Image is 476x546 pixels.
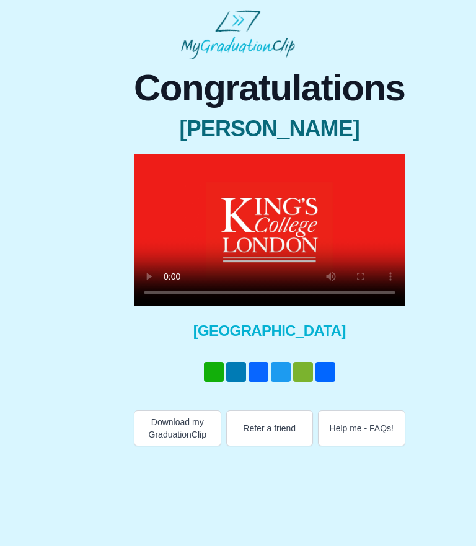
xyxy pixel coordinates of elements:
[203,362,225,382] a: WhatsApp
[314,362,337,382] a: Share
[318,410,405,446] button: Help me - FAQs!
[247,362,270,382] a: Facebook
[270,362,292,382] a: Twitter
[292,362,314,382] a: WeChat
[134,69,405,107] span: Congratulations
[181,10,295,59] img: MyGraduationClip
[134,410,221,446] button: Download my GraduationClip
[225,362,247,382] a: LinkedIn
[226,410,314,446] button: Refer a friend
[134,321,405,341] span: [GEOGRAPHIC_DATA]
[134,117,405,141] span: [PERSON_NAME]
